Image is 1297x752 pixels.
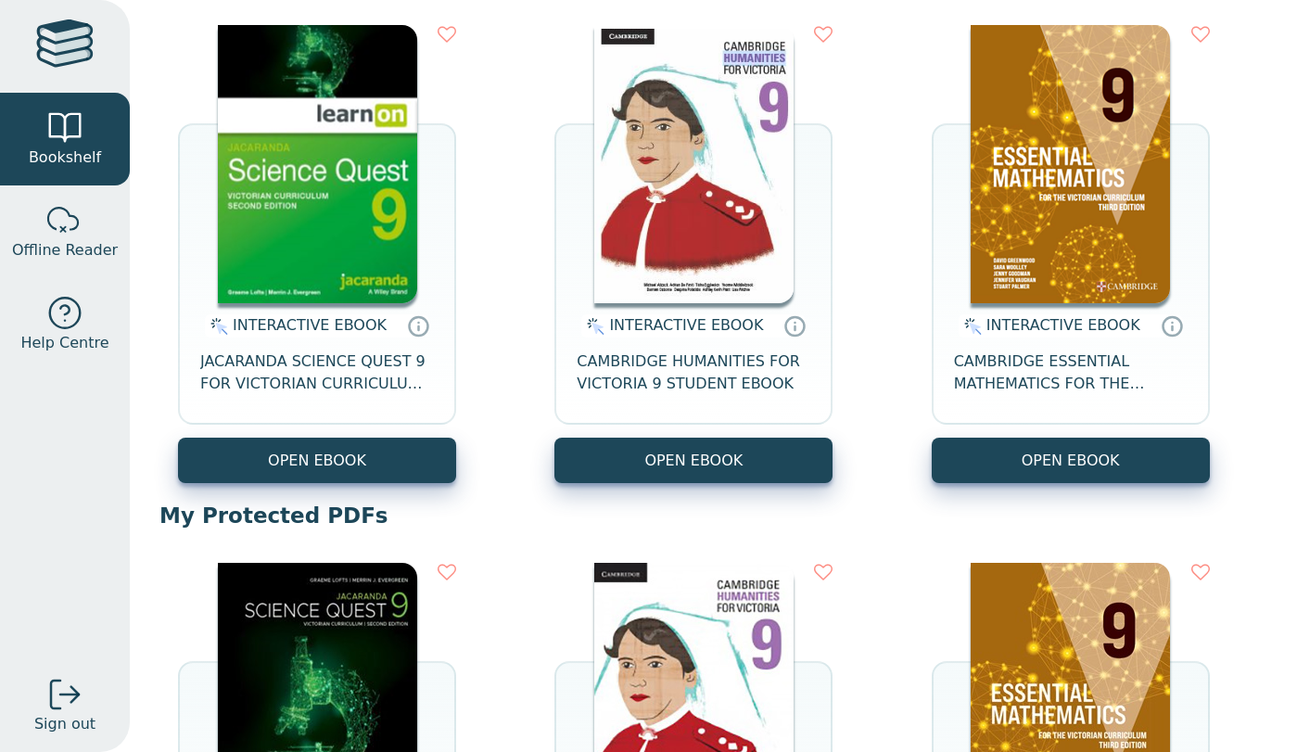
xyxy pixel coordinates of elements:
span: Bookshelf [29,147,101,169]
span: INTERACTIVE EBOOK [609,316,763,334]
button: OPEN EBOOK [178,438,456,483]
button: OPEN EBOOK [554,438,833,483]
span: Help Centre [20,332,108,354]
img: 04b5599d-fef1-41b0-b233-59aa45d44596.png [971,25,1170,303]
img: interactive.svg [959,315,982,338]
button: OPEN EBOOK [932,438,1210,483]
span: INTERACTIVE EBOOK [233,316,387,334]
span: JACARANDA SCIENCE QUEST 9 FOR VICTORIAN CURRICULUM LEARNON 2E EBOOK [200,351,434,395]
img: 30be4121-5288-ea11-a992-0272d098c78b.png [218,25,417,303]
a: Interactive eBooks are accessed online via the publisher’s portal. They contain interactive resou... [783,314,806,337]
span: INTERACTIVE EBOOK [986,316,1140,334]
span: CAMBRIDGE ESSENTIAL MATHEMATICS FOR THE VICTORIAN CURRICULUM YEAR 9 EBOOK 3E [954,351,1188,395]
img: interactive.svg [581,315,604,338]
a: Interactive eBooks are accessed online via the publisher’s portal. They contain interactive resou... [1161,314,1183,337]
span: CAMBRIDGE HUMANITIES FOR VICTORIA 9 STUDENT EBOOK [577,351,810,395]
a: Interactive eBooks are accessed online via the publisher’s portal. They contain interactive resou... [407,314,429,337]
img: af095790-ea88-ea11-a992-0272d098c78b.jpg [594,25,794,303]
p: My Protected PDFs [159,502,1267,529]
img: interactive.svg [205,315,228,338]
span: Offline Reader [12,239,118,261]
span: Sign out [34,713,95,735]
